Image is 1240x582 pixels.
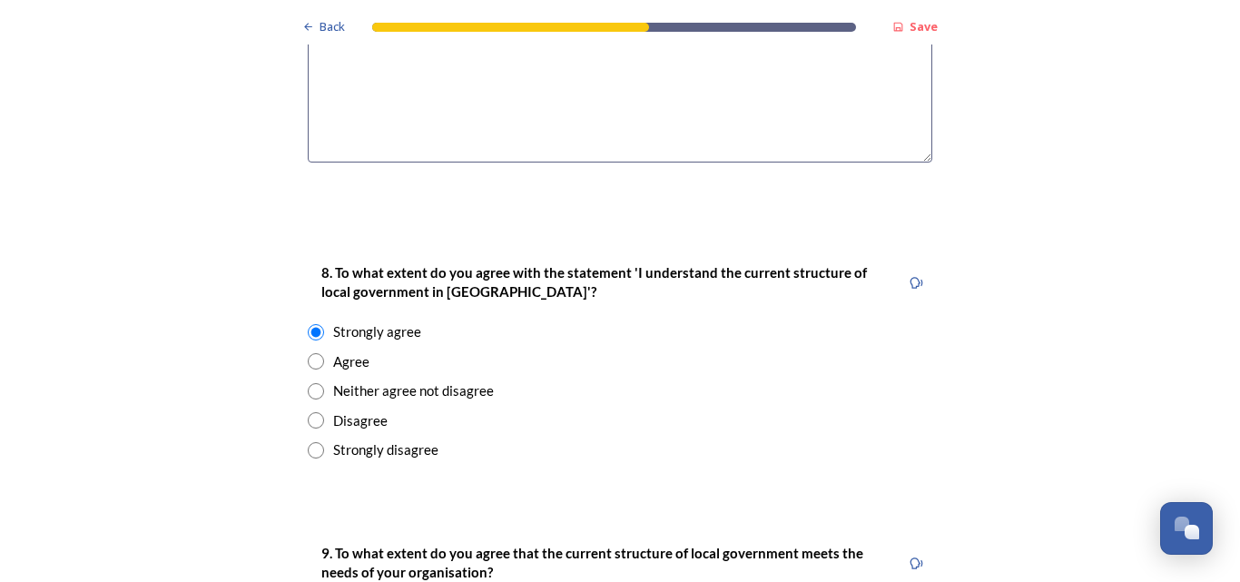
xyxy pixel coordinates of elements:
strong: 9. To what extent do you agree that the current structure of local government meets the needs of ... [321,545,866,580]
div: Agree [333,351,369,372]
strong: 8. To what extent do you agree with the statement 'I understand the current structure of local go... [321,264,870,300]
div: Neither agree not disagree [333,380,494,401]
span: Back [320,18,345,35]
button: Open Chat [1160,502,1213,555]
div: Strongly disagree [333,439,438,460]
strong: Save [910,18,938,35]
div: Disagree [333,410,388,431]
div: Strongly agree [333,321,421,342]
